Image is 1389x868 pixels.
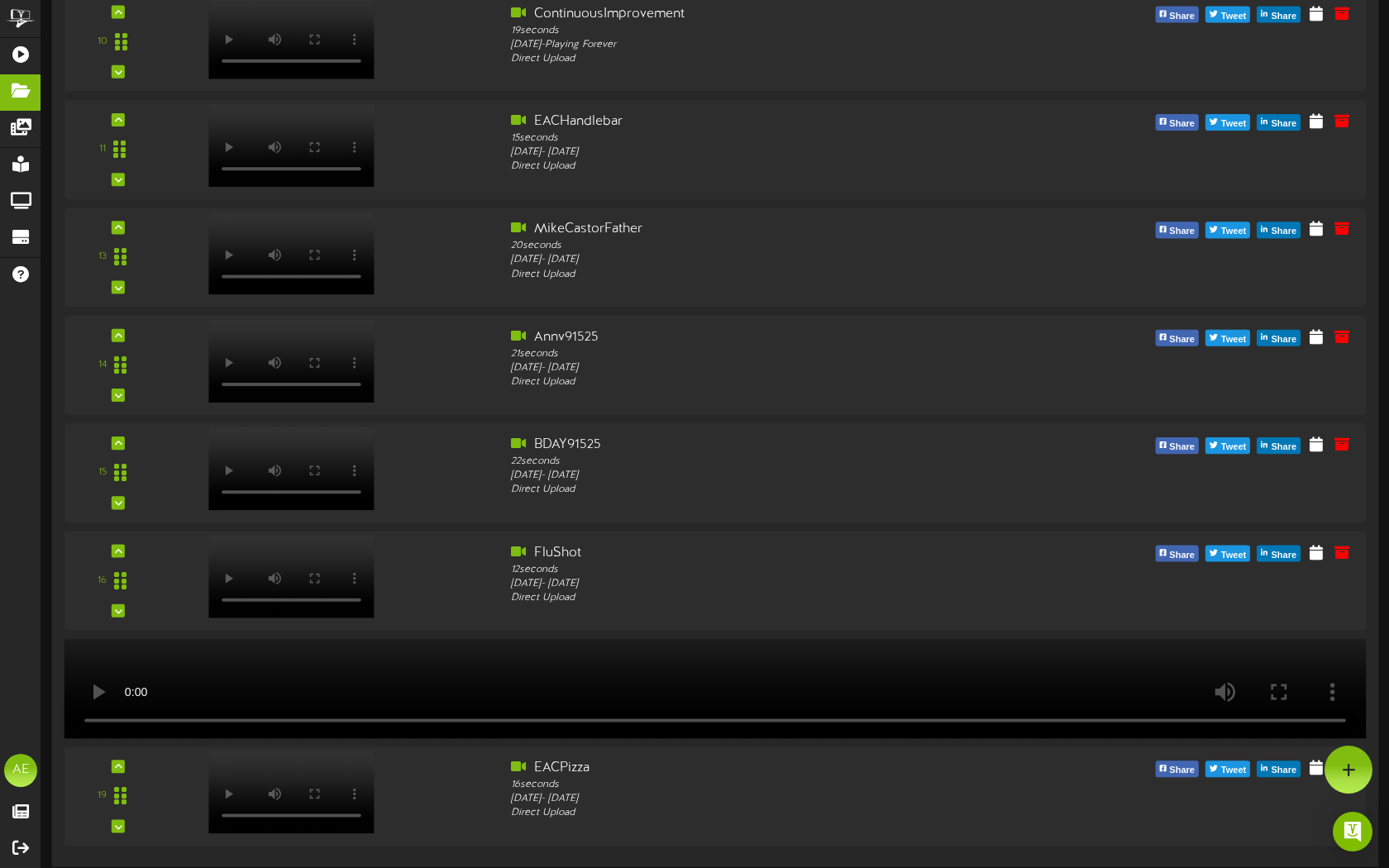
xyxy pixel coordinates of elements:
[511,131,1029,145] div: 15 seconds
[511,52,1029,66] div: Direct Upload
[1267,331,1300,349] span: Share
[1257,761,1301,778] button: Share
[1166,438,1198,456] span: Share
[511,562,1029,576] div: 12 seconds
[1218,115,1249,133] span: Tweet
[1218,331,1249,349] span: Tweet
[1218,7,1249,26] span: Tweet
[1333,812,1372,851] div: Open Intercom Messenger
[511,160,1029,174] div: Direct Upload
[511,361,1029,375] div: [DATE] - [DATE]
[511,807,1029,821] div: Direct Upload
[1257,222,1301,239] button: Share
[1205,114,1250,131] button: Tweet
[1267,762,1300,780] span: Share
[511,5,1029,24] div: ContinuousImprovement
[511,38,1029,52] div: [DATE] - Playing Forever
[1267,223,1300,241] span: Share
[1267,7,1300,26] span: Share
[1166,223,1198,241] span: Share
[511,239,1029,253] div: 20 seconds
[1205,546,1250,562] button: Tweet
[1166,762,1198,780] span: Share
[1257,7,1301,23] button: Share
[1166,331,1198,349] span: Share
[1267,115,1300,133] span: Share
[1155,114,1199,131] button: Share
[511,778,1029,792] div: 16 seconds
[4,754,37,787] div: AE
[511,469,1029,483] div: [DATE] - [DATE]
[1205,761,1250,778] button: Tweet
[98,250,107,265] div: 13
[511,268,1029,282] div: Direct Upload
[98,789,107,804] div: 19
[98,574,107,588] div: 16
[1166,115,1198,133] span: Share
[1257,437,1301,454] button: Share
[1155,761,1199,778] button: Share
[99,142,106,156] div: 11
[98,466,107,480] div: 15
[1155,546,1199,562] button: Share
[1218,546,1249,565] span: Tweet
[511,253,1029,267] div: [DATE] - [DATE]
[511,220,1029,239] div: MikeCastorFather
[511,145,1029,160] div: [DATE] - [DATE]
[1155,437,1199,454] button: Share
[1205,437,1250,454] button: Tweet
[511,792,1029,806] div: [DATE] - [DATE]
[1205,330,1250,346] button: Tweet
[1166,546,1198,565] span: Share
[511,436,1029,455] div: BDAY91525
[511,23,1029,37] div: 19 seconds
[1267,438,1300,456] span: Share
[1205,7,1250,23] button: Tweet
[1257,546,1301,562] button: Share
[511,759,1029,778] div: EACPizza
[511,328,1029,347] div: Annv91525
[1257,330,1301,346] button: Share
[1218,438,1249,456] span: Tweet
[511,455,1029,469] div: 22 seconds
[511,591,1029,605] div: Direct Upload
[98,35,107,49] div: 10
[511,577,1029,591] div: [DATE] - [DATE]
[511,543,1029,562] div: FluShot
[1205,222,1250,239] button: Tweet
[1257,114,1301,131] button: Share
[1267,546,1300,565] span: Share
[1155,7,1199,23] button: Share
[98,358,107,372] div: 14
[511,375,1029,389] div: Direct Upload
[511,483,1029,497] div: Direct Upload
[511,112,1029,131] div: EACHandlebar
[1218,762,1249,780] span: Tweet
[1218,223,1249,241] span: Tweet
[511,347,1029,361] div: 21 seconds
[1166,7,1198,26] span: Share
[1155,330,1199,346] button: Share
[1155,222,1199,239] button: Share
